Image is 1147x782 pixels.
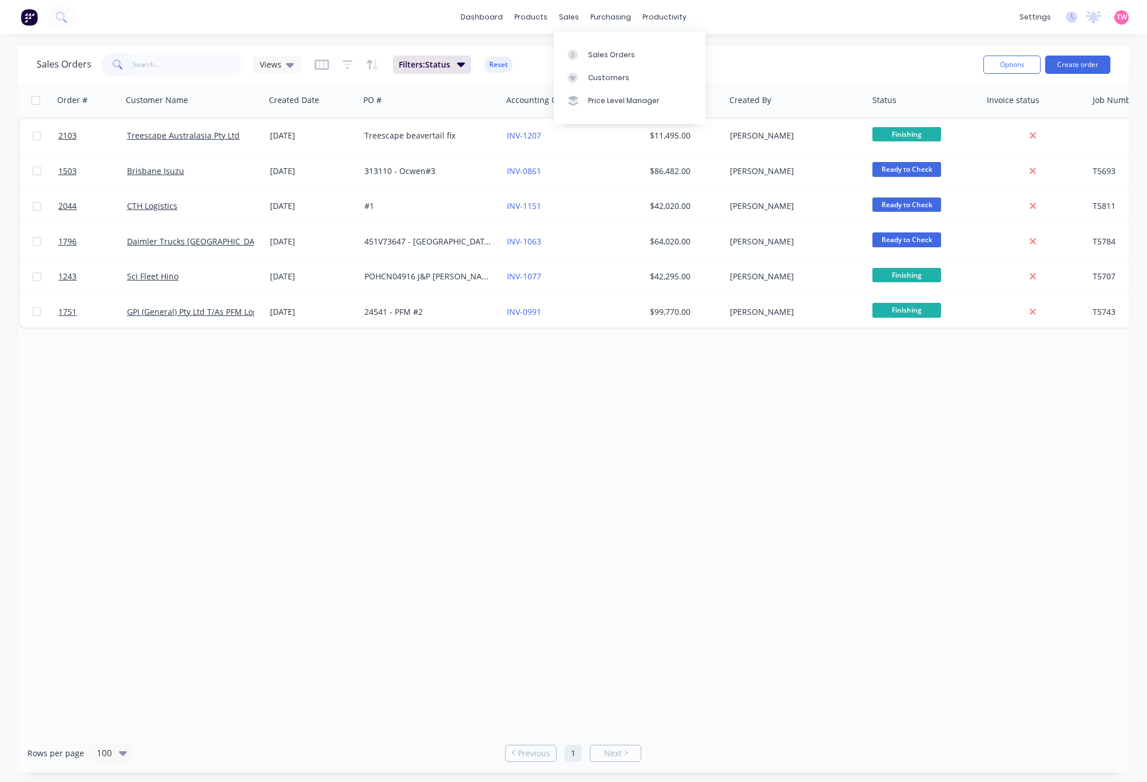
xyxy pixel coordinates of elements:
button: Reset [485,57,513,73]
a: Sales Orders [554,43,705,66]
div: [DATE] [270,236,355,247]
div: Customers [588,73,629,83]
span: 2103 [58,130,77,141]
div: [DATE] [270,200,355,212]
a: GPI (General) Pty Ltd T/As PFM Logistics [127,306,277,317]
div: $64,020.00 [650,236,717,247]
button: Filters:Status [393,56,471,74]
a: 2103 [58,119,127,153]
div: Customer Name [126,94,188,106]
a: Brisbane Isuzu [127,165,184,176]
a: 1796 [58,224,127,259]
div: Job Number [1093,94,1139,106]
a: INV-1151 [507,200,541,211]
div: Created Date [269,94,319,106]
a: Treescape Australasia Pty Ltd [127,130,240,141]
div: [PERSON_NAME] [730,200,857,212]
a: 1751 [58,295,127,329]
div: products [509,9,553,26]
div: [DATE] [270,271,355,282]
a: Next page [590,748,641,759]
button: Options [983,56,1041,74]
div: PO # [363,94,382,106]
span: Previous [518,748,550,759]
a: CTH Logistics [127,200,177,211]
span: 2044 [58,200,77,212]
span: 1751 [58,306,77,318]
div: Sales Orders [588,50,635,60]
span: Ready to Check [872,198,941,212]
div: $99,770.00 [650,306,717,318]
div: [PERSON_NAME] [730,271,857,282]
span: Next [604,748,622,759]
h1: Sales Orders [37,59,92,70]
div: Status [872,94,896,106]
div: POHCN04916 J&P [PERSON_NAME] [364,271,491,282]
div: Price Level Manager [588,96,660,106]
a: dashboard [455,9,509,26]
div: 24541 - PFM #2 [364,306,491,318]
a: INV-1063 [507,236,541,247]
div: #1 [364,200,491,212]
ul: Pagination [501,745,646,762]
div: $86,482.00 [650,165,717,177]
div: settings [1014,9,1057,26]
a: Page 1 is your current page [565,745,582,762]
div: Created By [729,94,771,106]
span: Finishing [872,127,941,141]
span: 1243 [58,271,77,282]
span: TW [1117,12,1127,22]
div: [PERSON_NAME] [730,306,857,318]
button: Create order [1045,56,1110,74]
img: Factory [21,9,38,26]
div: [DATE] [270,306,355,318]
a: INV-0991 [507,306,541,317]
a: Price Level Manager [554,89,705,112]
a: 1503 [58,154,127,188]
div: 451V73647 - [GEOGRAPHIC_DATA] [364,236,491,247]
a: Customers [554,66,705,89]
div: productivity [637,9,692,26]
div: Accounting Order # [506,94,582,106]
div: 313110 - Ocwen#3 [364,165,491,177]
div: [PERSON_NAME] [730,130,857,141]
div: $11,495.00 [650,130,717,141]
a: Daimler Trucks [GEOGRAPHIC_DATA] [127,236,266,247]
span: Ready to Check [872,232,941,247]
span: Finishing [872,303,941,317]
div: sales [553,9,585,26]
span: Ready to Check [872,162,941,176]
div: $42,020.00 [650,200,717,212]
div: [DATE] [270,165,355,177]
a: INV-1077 [507,271,541,282]
a: INV-0861 [507,165,541,176]
span: Rows per page [27,748,84,759]
div: $42,295.00 [650,271,717,282]
a: 2044 [58,189,127,223]
div: purchasing [585,9,637,26]
span: 1503 [58,165,77,177]
a: Previous page [506,748,556,759]
a: Sci Fleet Hino [127,271,178,282]
div: [PERSON_NAME] [730,165,857,177]
span: Views [260,58,281,70]
input: Search... [133,53,244,76]
div: Order # [57,94,88,106]
div: [DATE] [270,130,355,141]
span: 1796 [58,236,77,247]
a: 1243 [58,259,127,294]
span: Filters: Status [399,59,450,70]
div: Invoice status [987,94,1039,106]
a: INV-1207 [507,130,541,141]
span: Finishing [872,268,941,282]
div: [PERSON_NAME] [730,236,857,247]
div: Treescape beavertail fix [364,130,491,141]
